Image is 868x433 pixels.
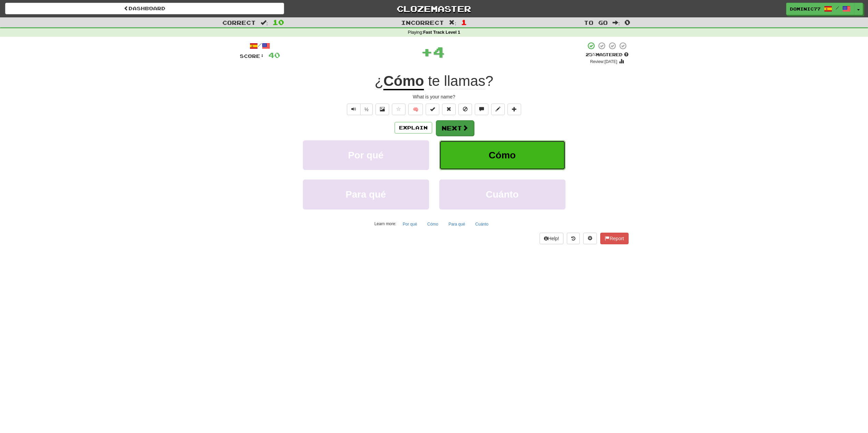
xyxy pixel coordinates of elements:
button: Cuánto [439,180,565,209]
button: Reset to 0% Mastered (alt+r) [442,104,456,115]
button: Para qué [303,180,429,209]
button: Cómo [424,219,442,229]
button: Play sentence audio (ctl+space) [347,104,361,115]
span: 4 [433,43,445,60]
span: : [449,20,456,26]
span: Para qué [345,189,386,200]
small: Learn more: [374,221,396,226]
a: Dashboard [5,3,284,14]
button: Add to collection (alt+a) [507,104,521,115]
span: Correct [222,19,256,26]
small: Review: [DATE] [590,59,617,64]
span: 0 [624,18,630,26]
span: + [421,42,433,62]
span: To go [584,19,608,26]
span: Incorrect [401,19,444,26]
span: : [613,20,620,26]
span: 40 [268,51,280,59]
button: Cuánto [472,219,492,229]
button: Report [600,233,628,244]
button: Set this sentence to 100% Mastered (alt+m) [426,104,439,115]
span: 10 [273,18,284,26]
button: Favorite sentence (alt+f) [392,104,406,115]
button: Por qué [303,140,429,170]
button: Explain [395,122,432,134]
button: 🧠 [408,104,423,115]
a: Clozemaster [294,3,573,15]
span: Por qué [348,150,383,160]
button: ½ [360,104,373,115]
span: Cuánto [486,189,518,200]
span: te [428,73,440,89]
span: Cómo [489,150,516,160]
button: Next [436,120,474,136]
span: : [261,20,268,26]
a: dominic77 / [786,3,854,15]
div: What is your name? [240,93,629,100]
button: Ignore sentence (alt+i) [458,104,472,115]
span: 1 [461,18,467,26]
button: Edit sentence (alt+d) [491,104,505,115]
span: 25 % [586,52,596,57]
button: Round history (alt+y) [567,233,580,244]
button: Help! [540,233,564,244]
div: Mastered [586,52,629,58]
span: dominic77 [790,6,821,12]
button: Por qué [399,219,421,229]
button: Discuss sentence (alt+u) [475,104,488,115]
div: / [240,42,280,50]
strong: Fast Track Level 1 [423,30,460,35]
span: ? [424,73,493,89]
span: Score: [240,53,264,59]
span: / [836,5,839,10]
button: Para qué [445,219,469,229]
button: Cómo [439,140,565,170]
span: ¿ [375,73,384,89]
div: Text-to-speech controls [345,104,373,115]
button: Show image (alt+x) [376,104,389,115]
u: Cómo [383,73,424,90]
span: llamas [444,73,485,89]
